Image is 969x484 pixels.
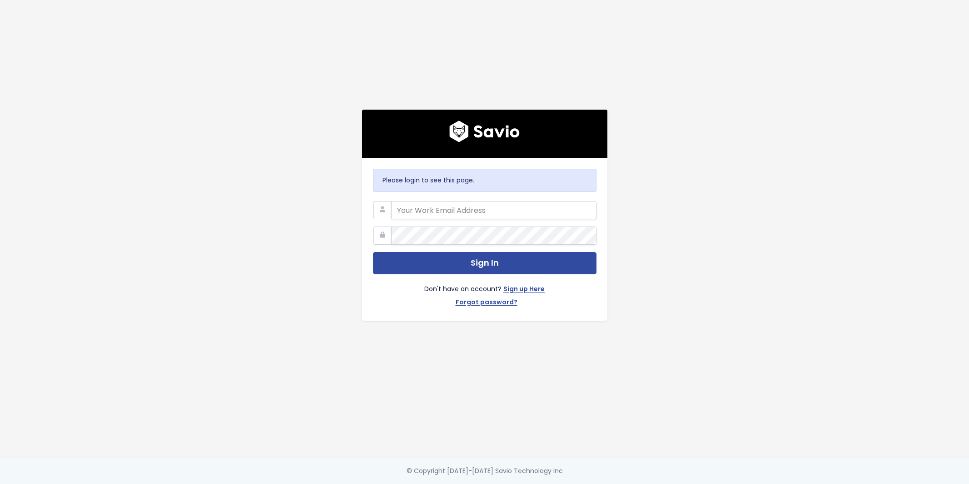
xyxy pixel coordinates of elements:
a: Forgot password? [456,297,517,310]
div: © Copyright [DATE]-[DATE] Savio Technology Inc [407,465,563,477]
button: Sign In [373,252,596,274]
input: Your Work Email Address [391,201,596,219]
img: logo600x187.a314fd40982d.png [449,121,520,142]
a: Sign up Here [503,283,545,297]
div: Don't have an account? [373,274,596,310]
p: Please login to see this page. [383,175,587,186]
